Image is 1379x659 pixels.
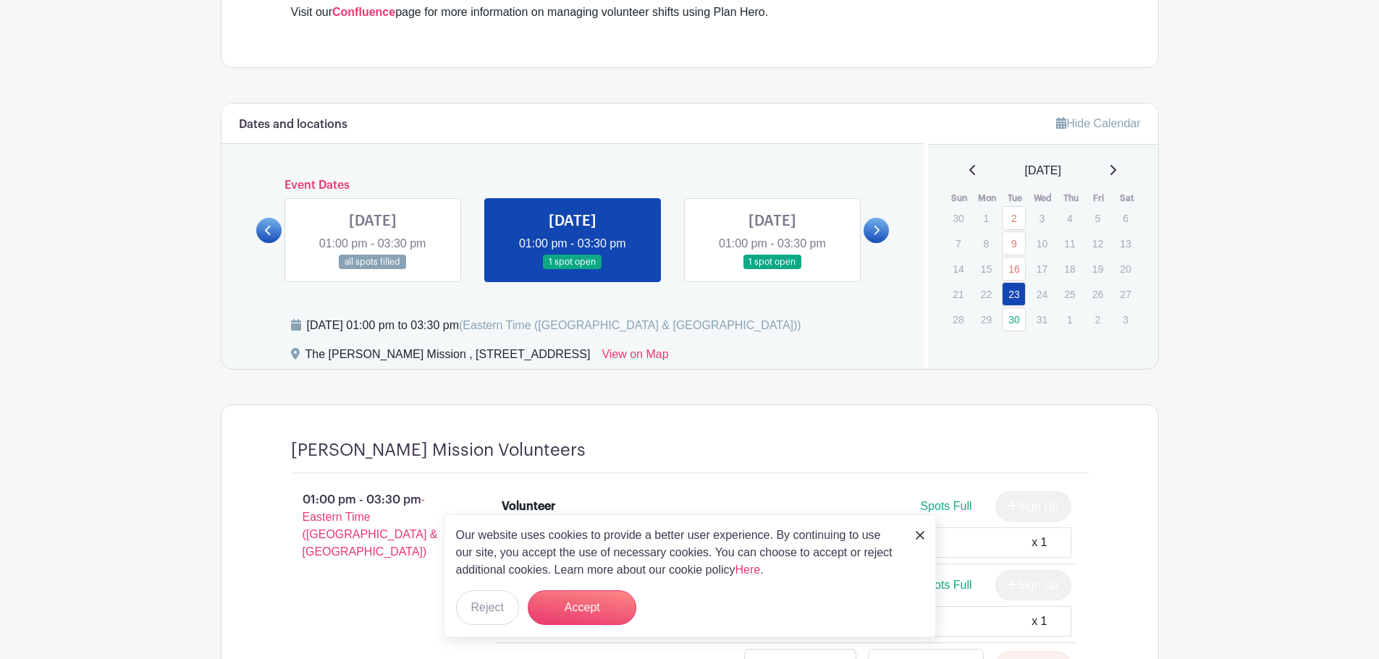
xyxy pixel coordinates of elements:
th: Sun [945,191,974,205]
a: Here [735,564,761,576]
th: Mon [974,191,1002,205]
h6: Event Dates [282,179,864,192]
span: Spots Full [920,500,971,512]
p: 29 [974,308,998,331]
a: 30 [1002,307,1026,331]
p: 10 [1030,232,1054,255]
span: Spots Full [920,579,971,591]
div: The [PERSON_NAME] Mission , [STREET_ADDRESS] [305,346,591,369]
th: Fri [1085,191,1113,205]
th: Wed [1029,191,1058,205]
p: 27 [1113,283,1137,305]
a: 16 [1002,257,1026,281]
div: x 1 [1032,613,1047,630]
p: 25 [1058,283,1081,305]
p: 7 [946,232,970,255]
p: 1 [974,207,998,229]
span: - Eastern Time ([GEOGRAPHIC_DATA] & [GEOGRAPHIC_DATA]) [303,493,438,558]
p: 21 [946,283,970,305]
p: 20 [1113,258,1137,280]
p: 13 [1113,232,1137,255]
span: [DATE] [1025,162,1061,179]
a: Confluence [332,6,395,18]
a: 9 [1002,231,1026,255]
p: 30 [946,207,970,229]
p: 3 [1113,308,1137,331]
a: 2 [1002,206,1026,230]
button: Accept [528,590,636,625]
p: 4 [1058,207,1081,229]
p: 01:00 pm - 03:30 pm [268,485,479,566]
p: 22 [974,283,998,305]
p: 11 [1058,232,1081,255]
p: 26 [1086,283,1110,305]
p: 28 [946,308,970,331]
h4: [PERSON_NAME] Mission Volunteers [291,440,586,461]
p: 1 [1058,308,1081,331]
p: 14 [946,258,970,280]
button: Reject [456,590,519,625]
p: 24 [1030,283,1054,305]
a: Hide Calendar [1056,117,1140,129]
img: close_button-5f87c8562297e5c2d7936805f587ecaba9071eb48480494691a3f1689db116b3.svg [916,531,924,540]
span: (Eastern Time ([GEOGRAPHIC_DATA] & [GEOGRAPHIC_DATA])) [459,319,801,331]
a: 23 [1002,282,1026,306]
p: 19 [1086,258,1110,280]
p: 8 [974,232,998,255]
p: 5 [1086,207,1110,229]
h6: Dates and locations [239,118,347,132]
p: 6 [1113,207,1137,229]
p: 17 [1030,258,1054,280]
p: 2 [1086,308,1110,331]
p: Our website uses cookies to provide a better user experience. By continuing to use our site, you ... [456,527,901,579]
p: 18 [1058,258,1081,280]
th: Sat [1113,191,1141,205]
p: 31 [1030,308,1054,331]
div: Volunteer [502,498,555,515]
div: x 1 [1032,534,1047,551]
th: Tue [1001,191,1029,205]
p: 15 [974,258,998,280]
p: 3 [1030,207,1054,229]
th: Thu [1057,191,1085,205]
p: 12 [1086,232,1110,255]
a: View on Map [602,346,668,369]
div: [DATE] 01:00 pm to 03:30 pm [307,317,801,334]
